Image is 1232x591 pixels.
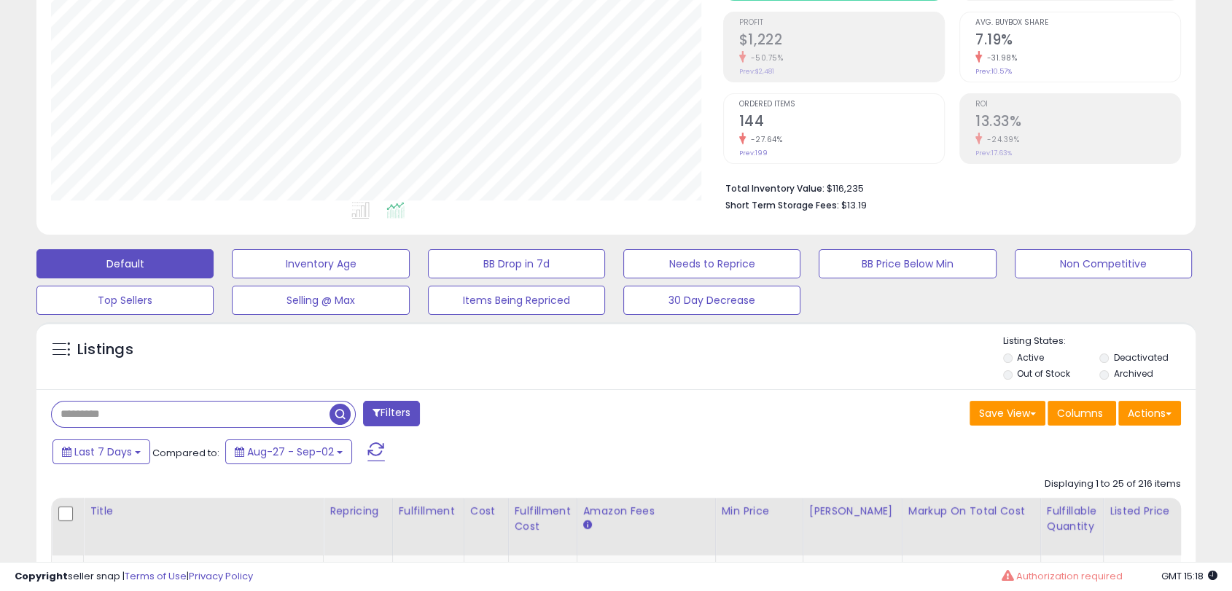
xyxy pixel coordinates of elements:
h2: 144 [739,113,944,133]
div: Fulfillable Quantity [1047,504,1097,534]
span: ROI [975,101,1180,109]
span: Compared to: [152,446,219,460]
small: -31.98% [982,52,1018,63]
span: 2025-09-10 15:18 GMT [1161,569,1217,583]
small: Prev: 17.63% [975,149,1012,157]
span: Ordered Items [739,101,944,109]
strong: Copyright [15,569,68,583]
div: Markup on Total Cost [908,504,1034,519]
div: Fulfillment Cost [515,504,571,534]
button: Columns [1048,401,1116,426]
h2: 7.19% [975,31,1180,51]
div: Min Price [722,504,797,519]
button: 30 Day Decrease [623,286,800,315]
button: Filters [363,401,420,426]
button: BB Drop in 7d [428,249,605,278]
button: Selling @ Max [232,286,409,315]
small: Amazon Fees. [583,519,592,532]
small: Prev: 10.57% [975,67,1012,76]
label: Active [1017,351,1044,364]
li: $116,235 [725,179,1170,196]
button: Inventory Age [232,249,409,278]
span: Avg. Buybox Share [975,19,1180,27]
button: Non Competitive [1015,249,1192,278]
button: Needs to Reprice [623,249,800,278]
button: Aug-27 - Sep-02 [225,439,352,464]
small: Prev: 199 [739,149,768,157]
label: Deactivated [1114,351,1169,364]
b: Total Inventory Value: [725,182,824,195]
div: Displaying 1 to 25 of 216 items [1045,477,1181,491]
th: The percentage added to the cost of goods (COGS) that forms the calculator for Min & Max prices. [902,498,1040,555]
button: Top Sellers [36,286,214,315]
div: Repricing [330,504,386,519]
span: Last 7 Days [74,445,132,459]
small: -24.39% [982,134,1020,145]
div: seller snap | | [15,570,253,584]
p: Listing States: [1003,334,1196,348]
span: Aug-27 - Sep-02 [247,445,334,459]
button: Save View [970,401,1045,426]
small: -27.64% [746,134,783,145]
button: Actions [1118,401,1181,426]
button: Default [36,249,214,278]
label: Out of Stock [1017,367,1070,380]
span: Profit [739,19,944,27]
a: Terms of Use [125,569,187,583]
div: Title [90,504,317,519]
div: [PERSON_NAME] [809,504,896,519]
h5: Listings [77,340,133,360]
div: Fulfillment [399,504,458,519]
button: Last 7 Days [52,439,150,464]
span: Columns [1057,406,1103,420]
div: Cost [470,504,502,519]
span: $13.19 [841,198,867,212]
small: Prev: $2,481 [739,67,774,76]
div: Amazon Fees [583,504,709,519]
small: -50.75% [746,52,784,63]
label: Archived [1114,367,1153,380]
h2: 13.33% [975,113,1180,133]
a: Privacy Policy [189,569,253,583]
h2: $1,222 [739,31,944,51]
button: Items Being Repriced [428,286,605,315]
b: Short Term Storage Fees: [725,199,839,211]
button: BB Price Below Min [819,249,996,278]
